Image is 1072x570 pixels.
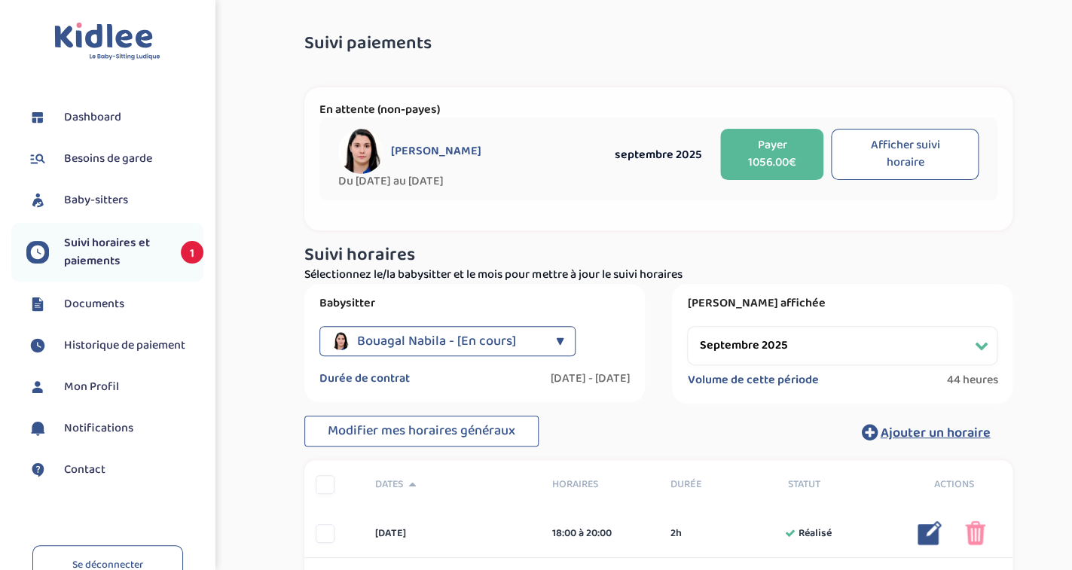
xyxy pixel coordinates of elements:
[26,148,203,170] a: Besoins de garde
[26,334,203,357] a: Historique de paiement
[391,144,481,159] span: [PERSON_NAME]
[304,266,1012,284] p: Sélectionnez le/la babysitter et le mois pour mettre à jour le suivi horaires
[319,296,630,311] label: Babysitter
[64,234,166,270] span: Suivi horaires et paiements
[602,145,713,164] div: septembre 2025
[720,129,823,180] button: Payer 1056.00€
[946,373,997,388] span: 44 heures
[64,295,124,313] span: Documents
[658,477,777,492] div: Durée
[26,376,49,398] img: profil.svg
[64,150,152,168] span: Besoins de garde
[26,459,49,481] img: contact.svg
[54,23,160,61] img: logo.svg
[64,191,128,209] span: Baby-sitters
[687,373,818,388] label: Volume de cette période
[64,337,185,355] span: Historique de paiement
[304,34,432,53] span: Suivi paiements
[26,459,203,481] a: Contact
[26,189,49,212] img: babysitters.svg
[319,102,997,117] p: En attente (non-payes)
[880,422,990,444] span: Ajouter un horaire
[26,106,203,129] a: Dashboard
[304,245,1012,265] h3: Suivi horaires
[918,521,942,545] img: modifier_bleu.png
[338,129,383,174] img: avatar
[670,526,681,541] span: 2h
[777,477,895,492] div: Statut
[338,174,602,189] span: Du [DATE] au [DATE]
[687,296,997,311] label: [PERSON_NAME] affichée
[364,477,541,492] div: Dates
[26,189,203,212] a: Baby-sitters
[26,417,49,440] img: notification.svg
[550,371,630,386] label: [DATE] - [DATE]
[831,129,979,180] button: Afficher suivi horaire
[26,334,49,357] img: suivihoraire.svg
[26,148,49,170] img: besoin.svg
[555,326,563,356] div: ▼
[331,332,350,350] img: avatar_bouagal-nabila_2025_02_17_14_12_53.png
[26,293,203,315] a: Documents
[64,419,133,437] span: Notifications
[181,241,203,264] span: 1
[799,526,832,541] span: Réalisé
[64,378,119,396] span: Mon Profil
[26,293,49,315] img: documents.svg
[838,416,1012,449] button: Ajouter un horaire
[64,108,121,126] span: Dashboard
[26,417,203,440] a: Notifications
[364,526,541,541] div: [DATE]
[26,106,49,129] img: dashboard.svg
[26,376,203,398] a: Mon Profil
[26,234,203,270] a: Suivi horaires et paiements 1
[319,371,410,386] label: Durée de contrat
[64,461,105,479] span: Contact
[328,420,515,441] span: Modifier mes horaires généraux
[965,521,985,545] img: poubelle_rose.png
[304,416,539,447] button: Modifier mes horaires généraux
[552,477,648,492] span: Horaires
[26,241,49,264] img: suivihoraire.svg
[357,326,516,356] span: Bouagal Nabila - [En cours]
[895,477,1013,492] div: Actions
[552,526,648,541] div: 18:00 à 20:00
